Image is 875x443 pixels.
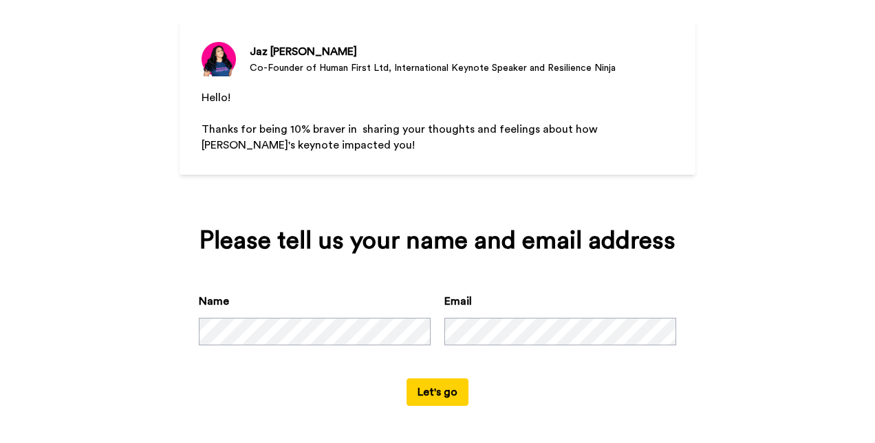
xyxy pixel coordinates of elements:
[199,293,229,310] label: Name
[202,42,236,76] img: Co-Founder of Human First Ltd, International Keynote Speaker and Resilience Ninja
[250,61,616,75] div: Co-Founder of Human First Ltd, International Keynote Speaker and Resilience Ninja
[199,227,676,255] div: Please tell us your name and email address
[444,293,472,310] label: Email
[202,92,230,103] span: Hello!
[250,43,616,60] div: Jaz [PERSON_NAME]
[407,378,468,406] button: Let's go
[202,124,601,151] span: Thanks for being 10% braver in sharing your thoughts and feelings about how [PERSON_NAME]'s keyno...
